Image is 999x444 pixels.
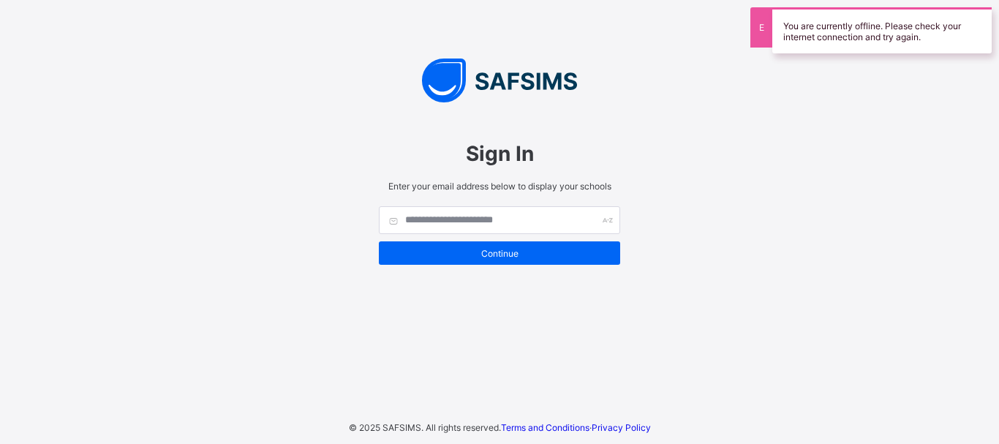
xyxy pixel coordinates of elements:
[501,422,651,433] span: ·
[772,7,992,53] div: You are currently offline. Please check your internet connection and try again.
[349,422,501,433] span: © 2025 SAFSIMS. All rights reserved.
[379,141,620,166] span: Sign In
[501,422,589,433] a: Terms and Conditions
[379,181,620,192] span: Enter your email address below to display your schools
[592,422,651,433] a: Privacy Policy
[390,248,609,259] span: Continue
[364,59,635,102] img: SAFSIMS Logo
